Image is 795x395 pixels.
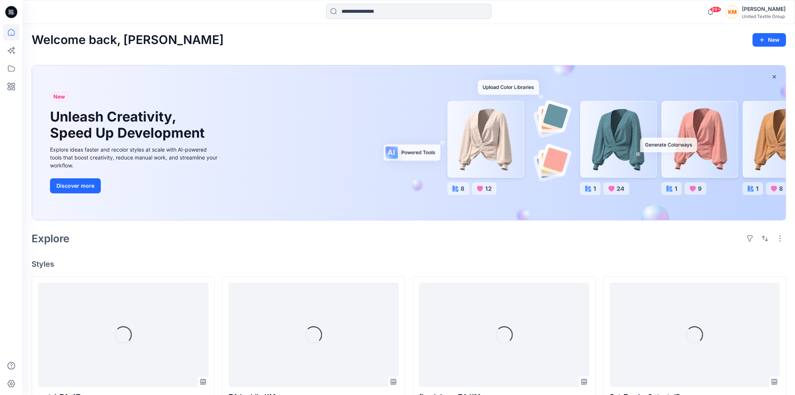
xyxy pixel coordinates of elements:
[50,109,208,141] h1: Unleash Creativity, Speed Up Development
[742,14,786,19] div: United Textile Group
[753,33,786,47] button: New
[742,5,786,14] div: [PERSON_NAME]
[50,178,101,193] button: Discover more
[32,232,70,245] h2: Explore
[53,92,65,101] span: New
[50,146,219,169] div: Explore ideas faster and recolor styles at scale with AI-powered tools that boost creativity, red...
[710,6,721,12] span: 99+
[32,33,224,47] h2: Welcome back, [PERSON_NAME]
[32,260,786,269] h4: Styles
[50,178,219,193] a: Discover more
[725,5,739,19] div: KM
